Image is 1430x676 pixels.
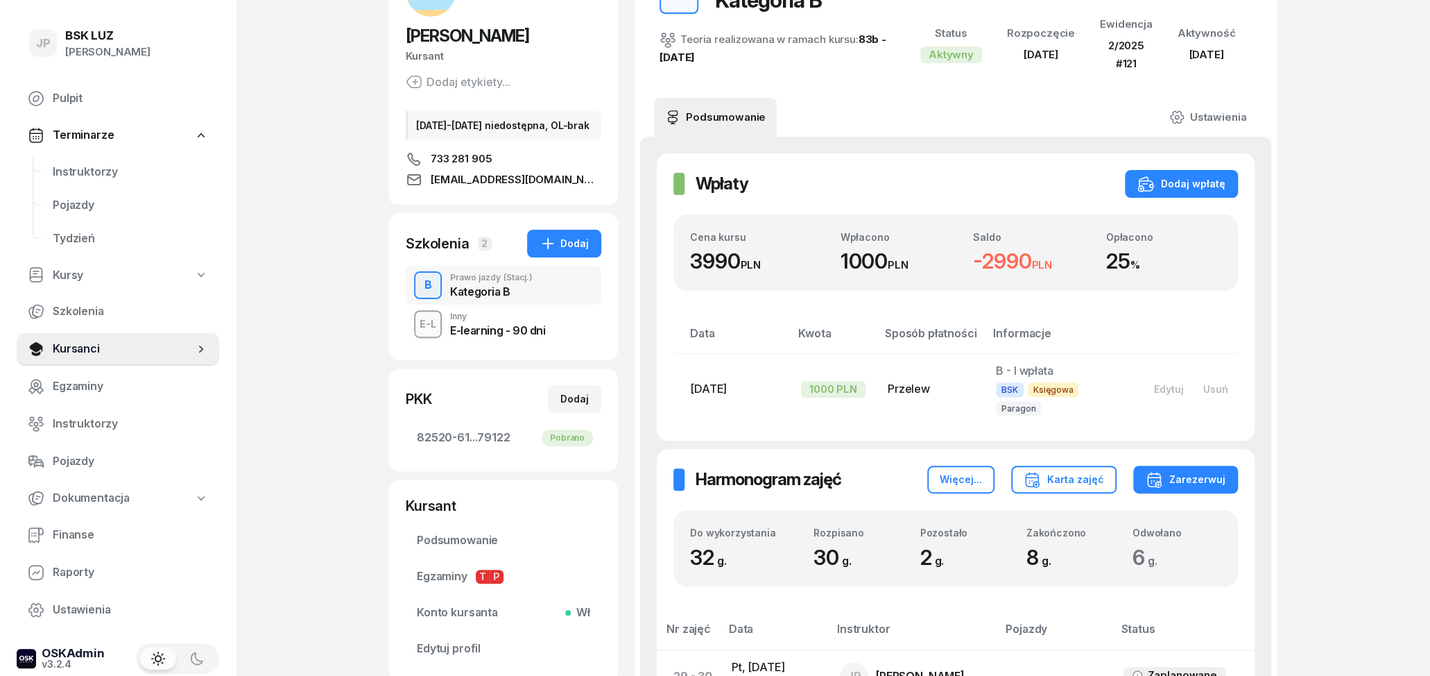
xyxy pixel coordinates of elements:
th: Kwota [790,324,877,354]
div: Dodaj wpłatę [1137,176,1225,192]
a: Szkolenia [17,295,219,328]
div: Kursant [406,496,601,516]
button: Dodaj [548,385,601,413]
span: 2 [478,237,492,251]
div: Rozpisano [813,527,902,539]
div: Inny [450,312,545,321]
span: Pojazdy [53,453,208,471]
a: Ustawienia [1158,98,1257,137]
img: logo-xs-dark@2x.png [17,649,36,668]
small: g. [717,554,727,568]
div: Wpłacono [841,231,956,243]
span: [DATE] [690,382,727,396]
div: 3990 [690,248,823,274]
span: Dokumentacja [53,489,130,507]
span: Księgowa [1028,382,1079,397]
a: Podsumowanie [406,524,601,557]
div: Szkolenia [406,234,470,253]
button: BPrawo jazdy(Stacj.)Kategoria B [406,266,601,305]
span: [EMAIL_ADDRESS][DOMAIN_NAME] [431,171,601,188]
a: Instruktorzy [42,155,219,189]
div: Rozpoczęcie [1007,24,1075,42]
th: Status [1112,620,1255,650]
div: Dodaj etykiety... [406,74,510,90]
div: Więcej... [940,471,982,488]
div: OSKAdmin [42,648,105,659]
div: Aktywność [1177,24,1235,42]
div: Pozostało [920,527,1008,539]
div: Ewidencja [1100,15,1153,33]
span: (Stacj.) [503,273,533,282]
th: Instruktor [829,620,997,650]
a: 733 281 905 [406,151,601,167]
span: Raporty [53,564,208,582]
a: [EMAIL_ADDRESS][DOMAIN_NAME] [406,171,601,188]
span: Szkolenia [53,303,208,321]
div: B [419,273,438,297]
div: Zakończono [1026,527,1115,539]
button: Dodaj wpłatę [1125,170,1238,198]
div: Usuń [1203,383,1228,395]
a: Tydzień [42,222,219,255]
span: T [476,570,490,584]
div: -2990 [973,248,1089,274]
div: E-learning - 90 dni [450,325,545,336]
button: Usuń [1194,378,1238,400]
div: Opłacono [1106,231,1222,243]
span: 32 [690,545,733,570]
a: 82520-61...79122Pobrano [406,421,601,455]
span: 8 [1026,545,1058,570]
h2: Wpłaty [696,173,748,195]
span: JP [36,37,51,49]
div: 2/2025 #121 [1100,37,1153,72]
div: Teoria realizowana w ramach kursu: [660,31,887,67]
a: Pulpit [17,82,219,115]
small: g. [842,554,852,568]
span: Kursanci [53,340,194,358]
a: Dokumentacja [17,482,219,514]
div: BSK LUZ [65,30,150,42]
th: Nr zajęć [657,620,721,650]
span: P [490,570,503,584]
a: Terminarze [17,119,219,151]
a: Konto kursantaWł [406,596,601,629]
a: Raporty [17,556,219,589]
div: 1000 PLN [801,381,865,398]
span: [DATE] [1024,48,1058,61]
span: Podsumowanie [417,532,590,550]
small: g. [1148,554,1157,568]
div: PKK [406,389,432,409]
span: Kursy [53,267,83,285]
div: 1000 [841,248,956,274]
a: EgzaminyTP [406,560,601,593]
div: Status [920,24,982,42]
a: Podsumowanie [654,98,777,137]
a: Edytuj profil [406,632,601,666]
small: PLN [1031,258,1052,271]
div: Odwołano [1132,527,1221,539]
a: 83b - [DATE] [660,33,886,64]
button: Dodaj [527,230,601,257]
span: 733 281 905 [431,151,492,167]
a: Kursy [17,260,219,291]
span: Konto kursanta [417,604,590,622]
button: Edytuj [1144,378,1194,400]
div: E-L [414,315,442,332]
span: Pojazdy [53,196,208,214]
span: Finanse [53,526,208,544]
span: Egzaminy [417,568,590,586]
h2: Harmonogram zajęć [696,468,841,491]
div: Pobrano [542,430,593,446]
div: Dodaj [560,391,589,407]
div: Do wykorzystania [690,527,796,539]
a: Ustawienia [17,593,219,627]
th: Informacje [985,324,1133,354]
button: B [414,271,442,299]
span: Instruktorzy [53,415,208,433]
span: Tydzień [53,230,208,248]
a: Egzaminy [17,370,219,403]
span: Pulpit [53,90,208,108]
span: B - I wpłata [996,364,1053,378]
button: Karta zajęć [1011,466,1117,493]
th: Data [721,620,829,650]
